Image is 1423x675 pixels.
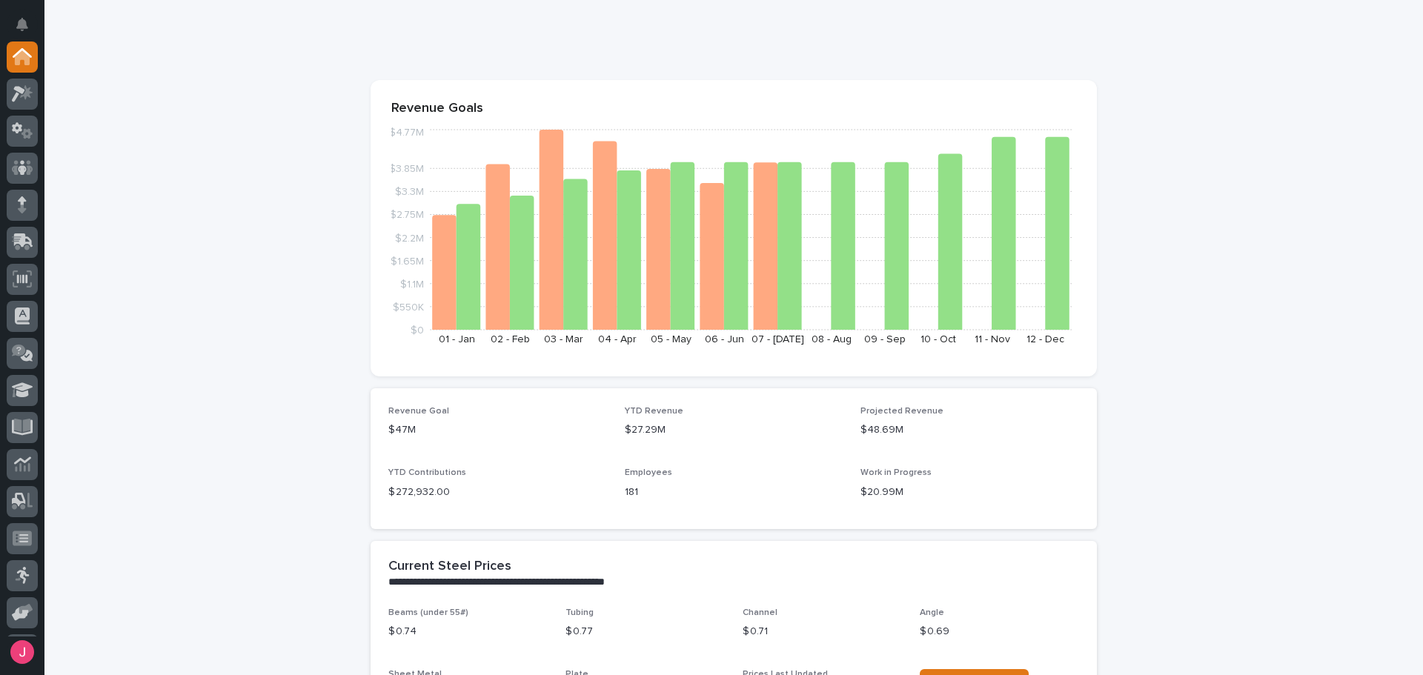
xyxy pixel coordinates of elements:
p: $47M [388,422,607,438]
h2: Current Steel Prices [388,559,511,575]
text: 03 - Mar [544,334,583,345]
text: 07 - [DATE] [752,334,804,345]
text: 02 - Feb [491,334,530,345]
tspan: $3.3M [395,187,424,197]
tspan: $550K [393,302,424,312]
p: $ 272,932.00 [388,485,607,500]
span: YTD Revenue [625,407,683,416]
text: 10 - Oct [921,334,956,345]
span: Beams (under 55#) [388,608,468,617]
text: 04 - Apr [598,334,637,345]
span: YTD Contributions [388,468,466,477]
p: $ 0.74 [388,624,548,639]
p: $20.99M [860,485,1079,500]
tspan: $2.2M [395,233,424,243]
text: 06 - Jun [705,334,744,345]
text: 12 - Dec [1026,334,1064,345]
p: $ 0.69 [920,624,1079,639]
tspan: $0 [411,325,424,336]
tspan: $3.85M [389,164,424,174]
div: Notifications [19,18,38,41]
span: Tubing [565,608,594,617]
text: 11 - Nov [975,334,1010,345]
span: Revenue Goal [388,407,449,416]
p: $27.29M [625,422,843,438]
text: 08 - Aug [812,334,852,345]
span: Channel [743,608,777,617]
text: 09 - Sep [864,334,906,345]
tspan: $1.1M [400,279,424,289]
span: Work in Progress [860,468,932,477]
p: $ 0.77 [565,624,725,639]
span: Projected Revenue [860,407,943,416]
p: 181 [625,485,843,500]
tspan: $2.75M [390,210,424,220]
text: 01 - Jan [439,334,475,345]
p: Revenue Goals [391,101,1076,117]
button: Notifications [7,9,38,40]
p: $48.69M [860,422,1079,438]
span: Employees [625,468,672,477]
p: $ 0.71 [743,624,902,639]
tspan: $4.77M [389,127,424,138]
span: Angle [920,608,944,617]
text: 05 - May [651,334,691,345]
tspan: $1.65M [391,256,424,266]
button: users-avatar [7,636,38,668]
